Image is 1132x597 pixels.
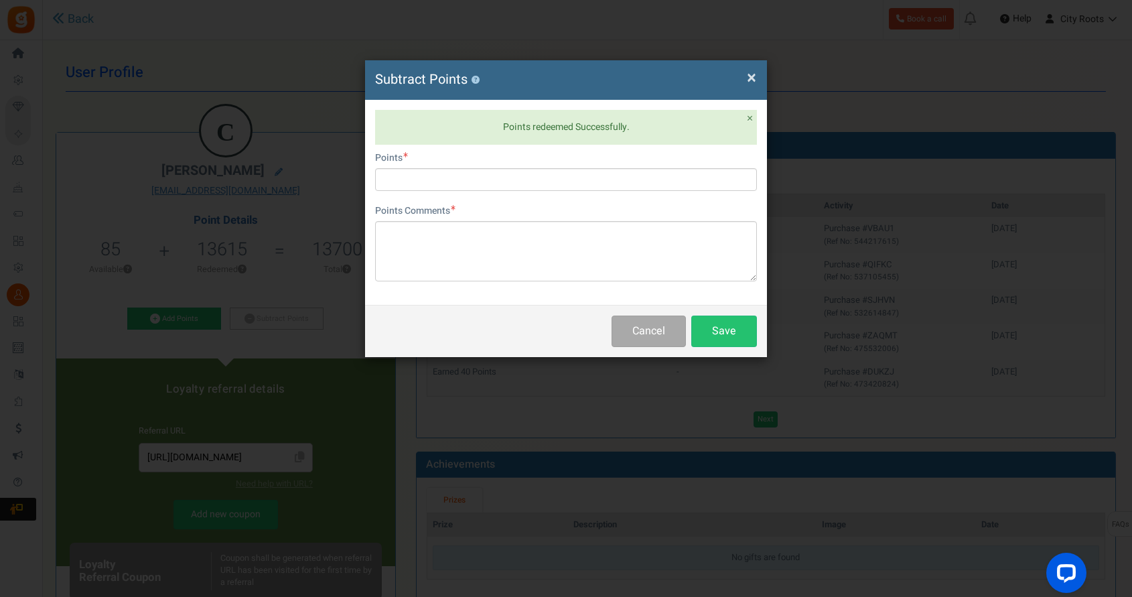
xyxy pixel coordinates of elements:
[375,70,757,90] h4: Subtract Points
[612,316,686,347] button: Cancel
[375,204,455,218] label: Points Comments
[691,316,757,347] button: Save
[747,110,753,127] span: ×
[375,151,408,165] label: Points
[471,76,480,84] button: ?
[375,110,757,145] div: Points redeemed Successfully.
[747,65,756,90] span: ×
